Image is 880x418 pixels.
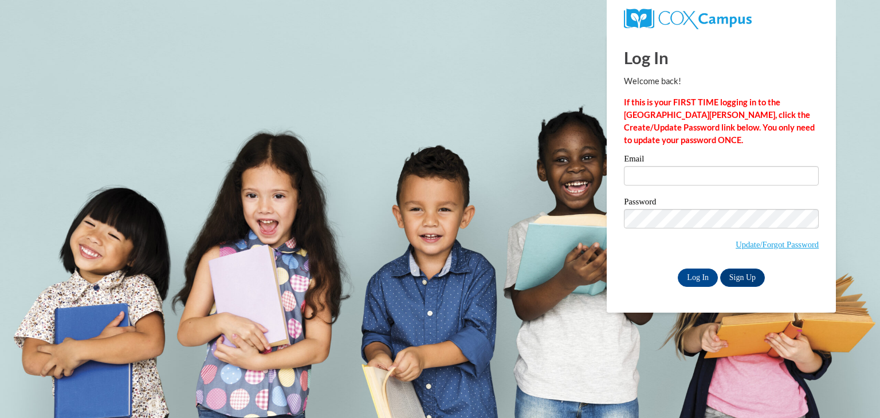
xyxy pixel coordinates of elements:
[624,75,819,88] p: Welcome back!
[624,13,752,23] a: COX Campus
[624,46,819,69] h1: Log In
[624,97,815,145] strong: If this is your FIRST TIME logging in to the [GEOGRAPHIC_DATA][PERSON_NAME], click the Create/Upd...
[624,155,819,166] label: Email
[624,9,752,29] img: COX Campus
[720,269,765,287] a: Sign Up
[736,240,819,249] a: Update/Forgot Password
[624,198,819,209] label: Password
[678,269,718,287] input: Log In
